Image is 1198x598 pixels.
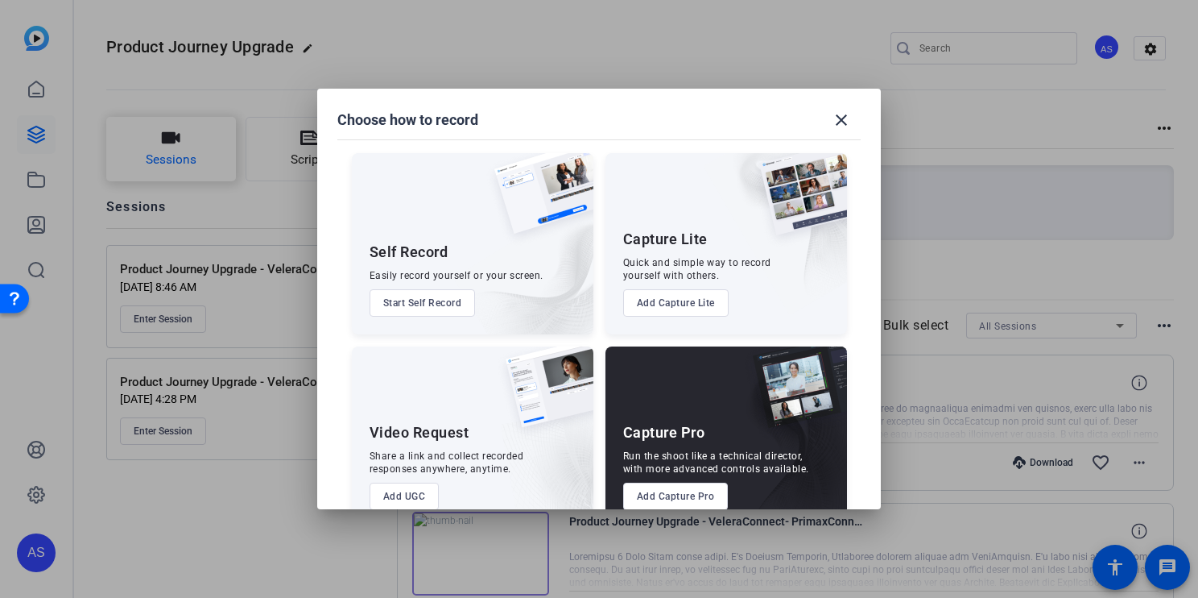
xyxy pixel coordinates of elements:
[747,153,847,251] img: capture-lite.png
[370,450,524,475] div: Share a link and collect recorded responses anywhere, anytime.
[453,188,593,334] img: embarkstudio-self-record.png
[623,256,771,282] div: Quick and simple way to record yourself with others.
[337,110,478,130] h1: Choose how to record
[500,397,593,528] img: embarkstudio-ugc-content.png
[370,423,469,442] div: Video Request
[623,289,729,317] button: Add Capture Lite
[741,347,847,445] img: capture-pro.png
[623,230,708,249] div: Capture Lite
[623,483,729,510] button: Add Capture Pro
[623,423,705,442] div: Capture Pro
[703,153,847,314] img: embarkstudio-capture-lite.png
[623,450,809,475] div: Run the shoot like a technical director, with more advanced controls available.
[370,269,543,282] div: Easily record yourself or your screen.
[728,367,847,528] img: embarkstudio-capture-pro.png
[482,153,593,250] img: self-record.png
[370,483,440,510] button: Add UGC
[494,347,593,444] img: ugc-content.png
[832,110,851,130] mat-icon: close
[370,289,476,317] button: Start Self Record
[370,243,448,262] div: Self Record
